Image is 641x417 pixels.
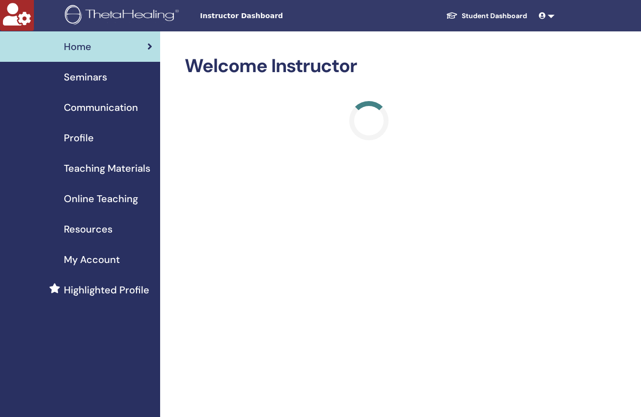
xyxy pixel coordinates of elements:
[64,283,149,297] span: Highlighted Profile
[64,161,150,176] span: Teaching Materials
[64,39,91,54] span: Home
[65,5,182,27] img: logo.png
[64,191,138,206] span: Online Teaching
[64,130,94,145] span: Profile
[64,252,120,267] span: My Account
[438,7,535,25] a: Student Dashboard
[446,11,458,20] img: graduation-cap-white.svg
[64,100,138,115] span: Communication
[64,70,107,84] span: Seminars
[200,11,347,21] span: Instructor Dashboard
[185,55,553,78] h2: Welcome Instructor
[64,222,112,236] span: Resources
